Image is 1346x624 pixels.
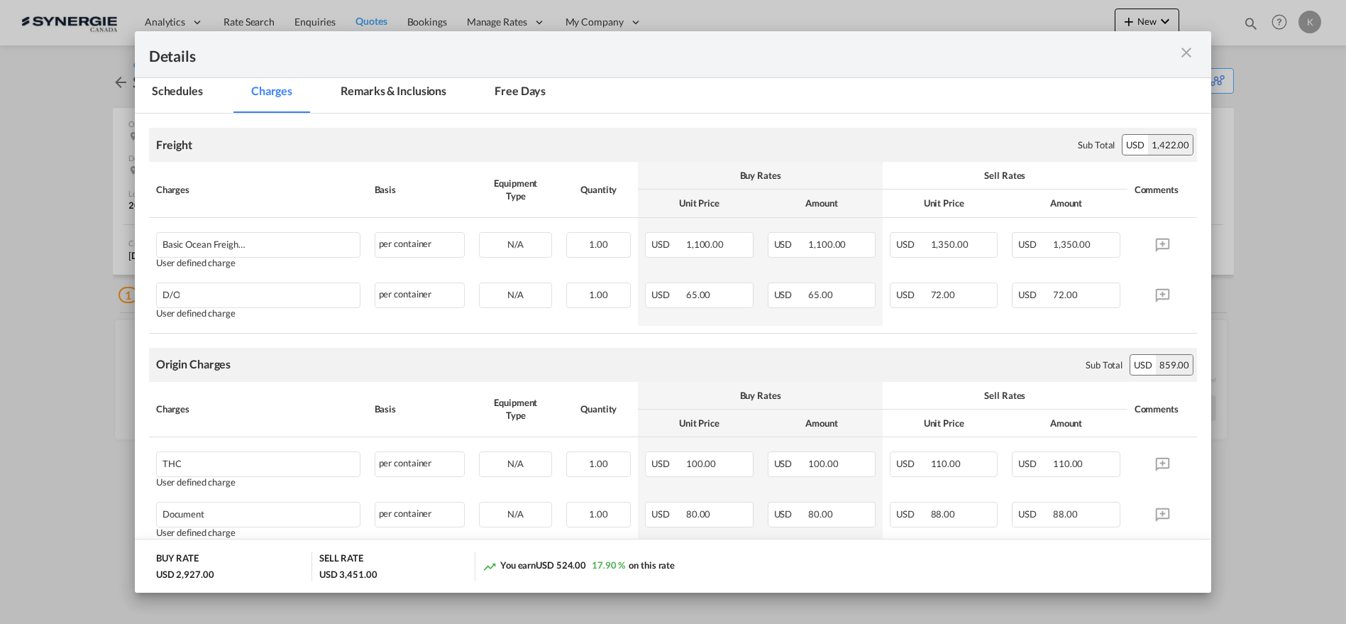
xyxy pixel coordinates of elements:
[1178,44,1195,61] md-icon: icon-close m-3 fg-AAA8AD cursor
[686,458,716,469] span: 100.00
[375,183,465,196] div: Basis
[375,502,465,527] div: per container
[808,239,846,250] span: 1,100.00
[590,289,609,300] span: 1.00
[566,403,631,415] div: Quantity
[135,74,220,113] md-tab-item: Schedules
[135,74,578,113] md-pagination-wrapper: Use the left and right arrow keys to navigate between tabs
[890,169,1120,182] div: Sell Rates
[375,232,465,258] div: per container
[1053,239,1091,250] span: 1,350.00
[1156,355,1193,375] div: 859.00
[1018,458,1051,469] span: USD
[686,239,724,250] span: 1,100.00
[1018,239,1051,250] span: USD
[319,568,377,581] div: USD 3,451.00
[156,258,360,268] div: User defined charge
[651,239,684,250] span: USD
[479,396,552,422] div: Equipment Type
[761,190,883,217] th: Amount
[536,559,586,571] span: USD 524.00
[162,283,306,300] div: D/O
[808,458,838,469] span: 100.00
[931,508,956,520] span: 88.00
[808,508,833,520] span: 80.00
[808,289,833,300] span: 65.00
[156,527,360,538] div: User defined charge
[507,508,524,520] span: N/A
[592,559,625,571] span: 17.90 %
[774,458,807,469] span: USD
[234,74,309,113] md-tab-item: Charges
[478,74,563,113] md-tab-item: Free days
[156,477,360,488] div: User defined charge
[1053,508,1078,520] span: 88.00
[507,289,524,300] span: N/A
[645,169,876,182] div: Buy Rates
[1018,289,1051,300] span: USD
[638,190,760,217] th: Unit Price
[896,508,929,520] span: USD
[319,552,363,568] div: SELL RATE
[590,458,609,469] span: 1.00
[375,403,465,415] div: Basis
[507,239,524,250] span: N/A
[1005,410,1127,437] th: Amount
[162,452,306,469] div: THC
[931,239,969,250] span: 1,350.00
[162,503,306,520] div: Document
[149,45,1093,63] div: Details
[1086,358,1122,371] div: Sub Total
[1078,138,1115,151] div: Sub Total
[590,239,609,250] span: 1.00
[638,410,760,437] th: Unit Price
[507,458,524,469] span: N/A
[482,559,675,574] div: You earn on this rate
[651,508,684,520] span: USD
[1130,355,1156,375] div: USD
[883,410,1005,437] th: Unit Price
[1127,382,1198,437] th: Comments
[931,458,961,469] span: 110.00
[590,508,609,520] span: 1.00
[482,559,497,574] md-icon: icon-trending-up
[156,356,231,372] div: Origin Charges
[774,239,807,250] span: USD
[1018,508,1051,520] span: USD
[156,183,360,196] div: Charges
[156,137,192,153] div: Freight
[375,451,465,477] div: per container
[375,283,465,308] div: per container
[135,31,1212,593] md-dialog: Pickup Door ...
[479,177,552,202] div: Equipment Type
[1053,458,1083,469] span: 110.00
[156,552,199,568] div: BUY RATE
[1122,135,1148,155] div: USD
[1148,135,1193,155] div: 1,422.00
[324,74,463,113] md-tab-item: Remarks & Inclusions
[156,403,360,415] div: Charges
[156,308,360,319] div: User defined charge
[651,458,684,469] span: USD
[883,190,1005,217] th: Unit Price
[686,508,711,520] span: 80.00
[896,458,929,469] span: USD
[1127,162,1198,217] th: Comments
[156,568,214,581] div: USD 2,927.00
[686,289,711,300] span: 65.00
[931,289,956,300] span: 72.00
[774,289,807,300] span: USD
[1053,289,1078,300] span: 72.00
[651,289,684,300] span: USD
[162,233,306,250] div: Basic Ocean Freight subject to space and equipment available
[890,389,1120,402] div: Sell Rates
[896,239,929,250] span: USD
[566,183,631,196] div: Quantity
[761,410,883,437] th: Amount
[774,508,807,520] span: USD
[1005,190,1127,217] th: Amount
[645,389,876,402] div: Buy Rates
[896,289,929,300] span: USD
